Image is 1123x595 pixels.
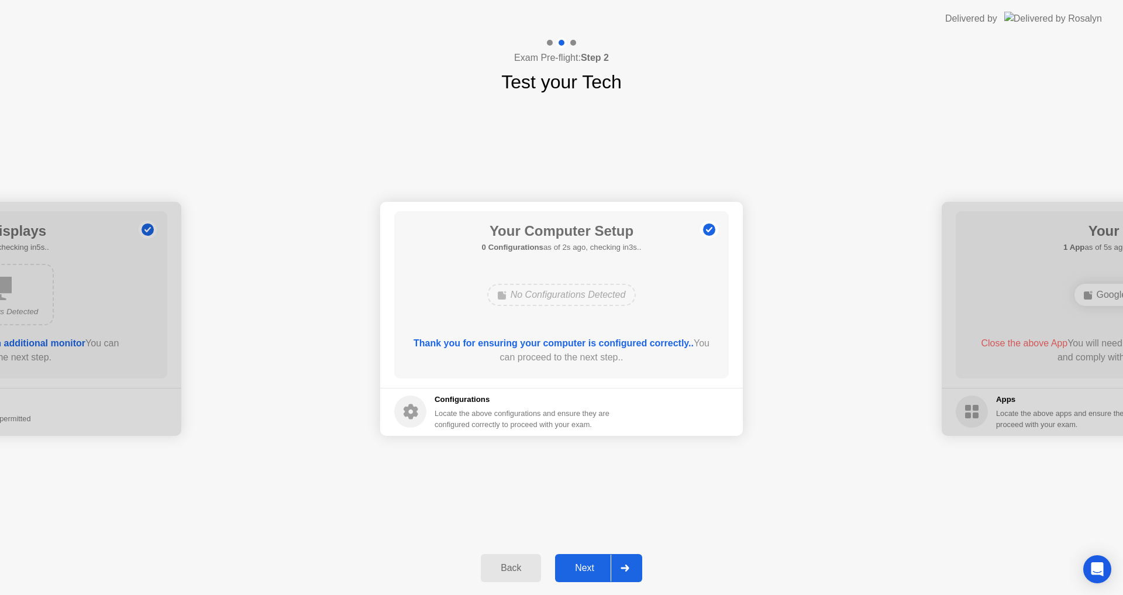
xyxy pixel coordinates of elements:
h5: as of 2s ago, checking in3s.. [482,242,642,253]
div: Next [559,563,611,573]
b: Step 2 [581,53,609,63]
img: Delivered by Rosalyn [1004,12,1102,25]
div: You can proceed to the next step.. [411,336,712,364]
h1: Your Computer Setup [482,221,642,242]
b: 0 Configurations [482,243,543,252]
b: Thank you for ensuring your computer is configured correctly.. [414,338,694,348]
div: No Configurations Detected [487,284,636,306]
div: Locate the above configurations and ensure they are configured correctly to proceed with your exam. [435,408,612,430]
h1: Test your Tech [501,68,622,96]
div: Open Intercom Messenger [1083,555,1111,583]
div: Back [484,563,538,573]
div: Delivered by [945,12,997,26]
h4: Exam Pre-flight: [514,51,609,65]
button: Back [481,554,541,582]
h5: Configurations [435,394,612,405]
button: Next [555,554,642,582]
